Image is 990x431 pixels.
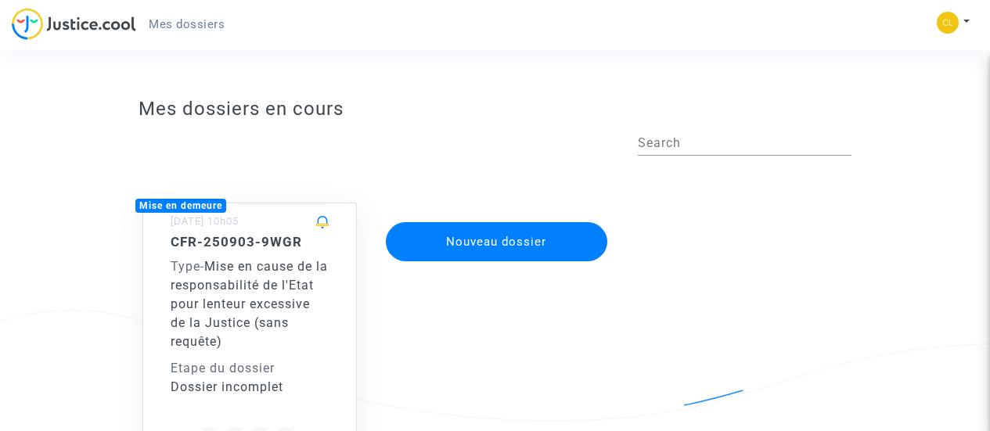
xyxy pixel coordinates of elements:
[149,17,225,31] span: Mes dossiers
[384,212,610,227] a: Nouveau dossier
[139,98,851,120] h3: Mes dossiers en cours
[171,259,204,274] span: -
[136,13,237,36] a: Mes dossiers
[171,215,239,227] small: [DATE] 10h05
[937,12,959,34] img: 224d85ea298f50577df665799ccfc5e2
[12,8,136,40] img: jc-logo.svg
[171,259,328,349] span: Mise en cause de la responsabilité de l'Etat pour lenteur excessive de la Justice (sans requête)
[171,259,200,274] span: Type
[171,234,329,250] h5: CFR-250903-9WGR
[171,378,329,397] div: Dossier incomplet
[171,359,329,378] div: Etape du dossier
[135,199,226,213] div: Mise en demeure
[386,222,608,261] button: Nouveau dossier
